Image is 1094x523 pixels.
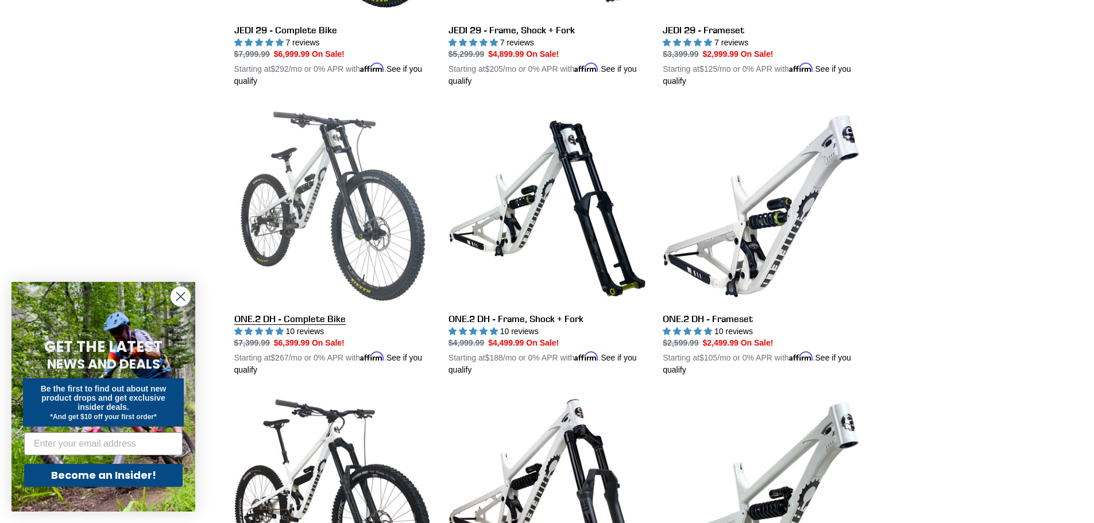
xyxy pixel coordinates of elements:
[44,336,163,357] span: GET THE LATEST
[24,432,183,455] input: Enter your email address
[171,286,191,307] button: Close dialog
[24,464,183,487] button: Become an Insider!
[50,413,156,421] span: *And get $10 off your first order*
[41,384,167,412] span: Be the first to find out about new product drops and get exclusive insider deals.
[47,355,160,373] span: NEWS AND DEALS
